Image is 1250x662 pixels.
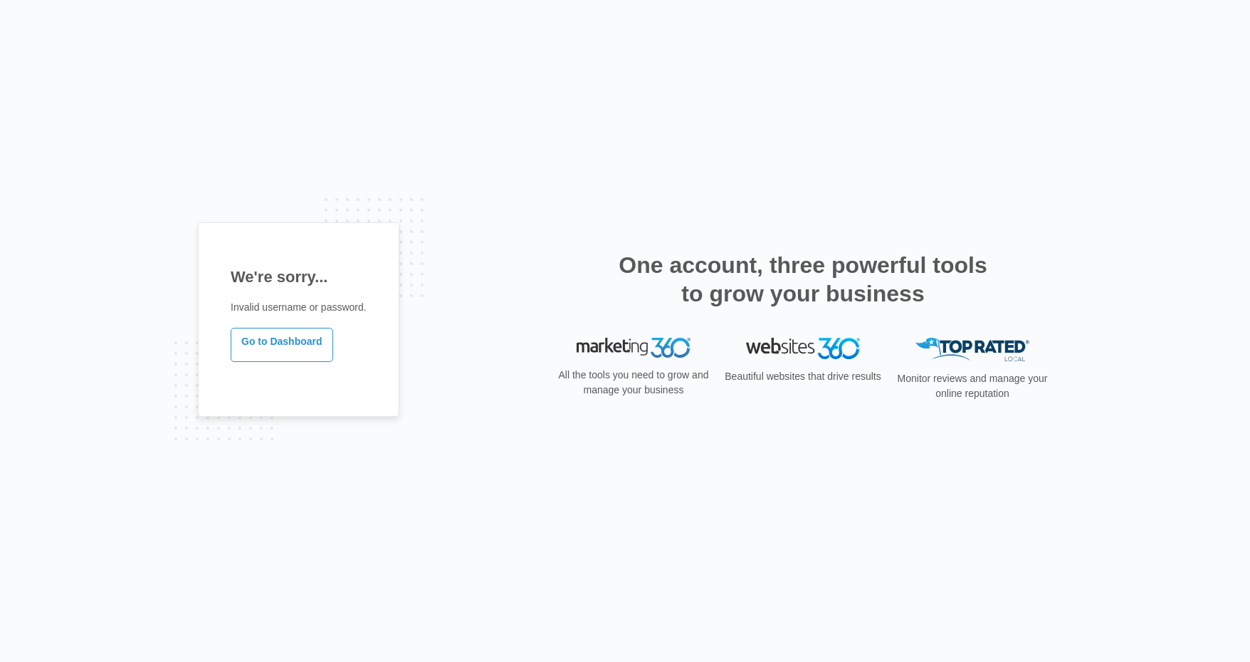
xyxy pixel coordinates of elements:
h1: We're sorry... [231,265,367,289]
a: Go to Dashboard [231,328,333,362]
p: Beautiful websites that drive results [723,369,883,384]
img: Websites 360 [746,338,860,358]
h2: One account, three powerful tools to grow your business [614,251,992,308]
p: All the tools you need to grow and manage your business [554,368,713,398]
p: Monitor reviews and manage your online reputation [893,371,1052,401]
img: Marketing 360 [577,338,690,358]
img: Top Rated Local [915,338,1029,361]
p: Invalid username or password. [231,300,367,315]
